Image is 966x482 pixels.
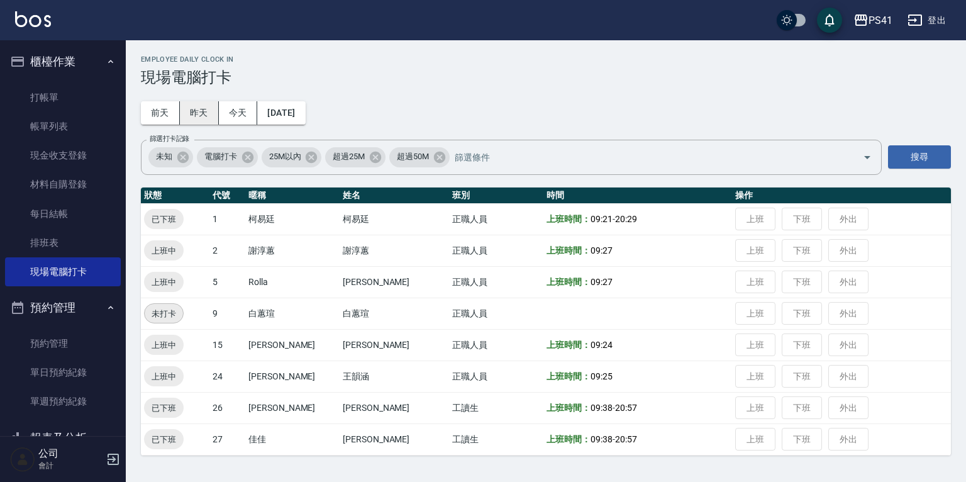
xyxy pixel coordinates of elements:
[209,361,245,392] td: 24
[449,361,543,392] td: 正職人員
[144,370,184,383] span: 上班中
[180,101,219,125] button: 昨天
[141,188,209,204] th: 狀態
[209,235,245,266] td: 2
[38,460,103,471] p: 會計
[449,266,543,298] td: 正職人員
[15,11,51,27] img: Logo
[5,141,121,170] a: 現金收支登錄
[141,101,180,125] button: 前天
[340,423,449,455] td: [PERSON_NAME]
[145,307,183,320] span: 未打卡
[245,298,340,329] td: 白蕙瑄
[340,329,449,361] td: [PERSON_NAME]
[209,392,245,423] td: 26
[144,339,184,352] span: 上班中
[150,134,189,143] label: 篩選打卡記錄
[209,188,245,204] th: 代號
[38,447,103,460] h5: 公司
[340,266,449,298] td: [PERSON_NAME]
[209,329,245,361] td: 15
[209,298,245,329] td: 9
[340,392,449,423] td: [PERSON_NAME]
[144,401,184,415] span: 已下班
[547,340,591,350] b: 上班時間：
[209,423,245,455] td: 27
[5,112,121,141] a: 帳單列表
[591,434,613,444] span: 09:38
[245,329,340,361] td: [PERSON_NAME]
[449,423,543,455] td: 工讀生
[5,329,121,358] a: 預約管理
[5,199,121,228] a: 每日結帳
[257,101,305,125] button: [DATE]
[888,145,951,169] button: 搜尋
[389,147,450,167] div: 超過50M
[219,101,258,125] button: 今天
[615,403,637,413] span: 20:57
[148,150,180,163] span: 未知
[209,203,245,235] td: 1
[245,266,340,298] td: Rolla
[449,392,543,423] td: 工讀生
[5,83,121,112] a: 打帳單
[449,203,543,235] td: 正職人員
[591,214,613,224] span: 09:21
[325,147,386,167] div: 超過25M
[543,423,732,455] td: -
[5,228,121,257] a: 排班表
[10,447,35,472] img: Person
[5,291,121,324] button: 預約管理
[547,371,591,381] b: 上班時間：
[245,203,340,235] td: 柯易廷
[449,329,543,361] td: 正職人員
[869,13,892,28] div: PS41
[547,434,591,444] b: 上班時間：
[340,235,449,266] td: 謝淳蕙
[144,244,184,257] span: 上班中
[5,170,121,199] a: 材料自購登錄
[547,403,591,413] b: 上班時間：
[547,245,591,255] b: 上班時間：
[591,277,613,287] span: 09:27
[144,276,184,289] span: 上班中
[591,403,613,413] span: 09:38
[817,8,842,33] button: save
[5,45,121,78] button: 櫃檯作業
[389,150,436,163] span: 超過50M
[340,188,449,204] th: 姓名
[141,55,951,64] h2: Employee Daily Clock In
[591,371,613,381] span: 09:25
[141,69,951,86] h3: 現場電腦打卡
[209,266,245,298] td: 5
[325,150,372,163] span: 超過25M
[340,203,449,235] td: 柯易廷
[449,188,543,204] th: 班別
[543,392,732,423] td: -
[547,214,591,224] b: 上班時間：
[245,361,340,392] td: [PERSON_NAME]
[245,392,340,423] td: [PERSON_NAME]
[452,146,841,168] input: 篩選條件
[262,147,322,167] div: 25M以內
[449,298,543,329] td: 正職人員
[245,423,340,455] td: 佳佳
[591,245,613,255] span: 09:27
[848,8,897,33] button: PS41
[543,203,732,235] td: -
[144,213,184,226] span: 已下班
[547,277,591,287] b: 上班時間：
[5,257,121,286] a: 現場電腦打卡
[148,147,193,167] div: 未知
[197,150,245,163] span: 電腦打卡
[615,214,637,224] span: 20:29
[144,433,184,446] span: 已下班
[857,147,877,167] button: Open
[197,147,258,167] div: 電腦打卡
[340,298,449,329] td: 白蕙瑄
[902,9,951,32] button: 登出
[245,235,340,266] td: 謝淳蕙
[5,422,121,454] button: 報表及分析
[591,340,613,350] span: 09:24
[340,361,449,392] td: 王韻涵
